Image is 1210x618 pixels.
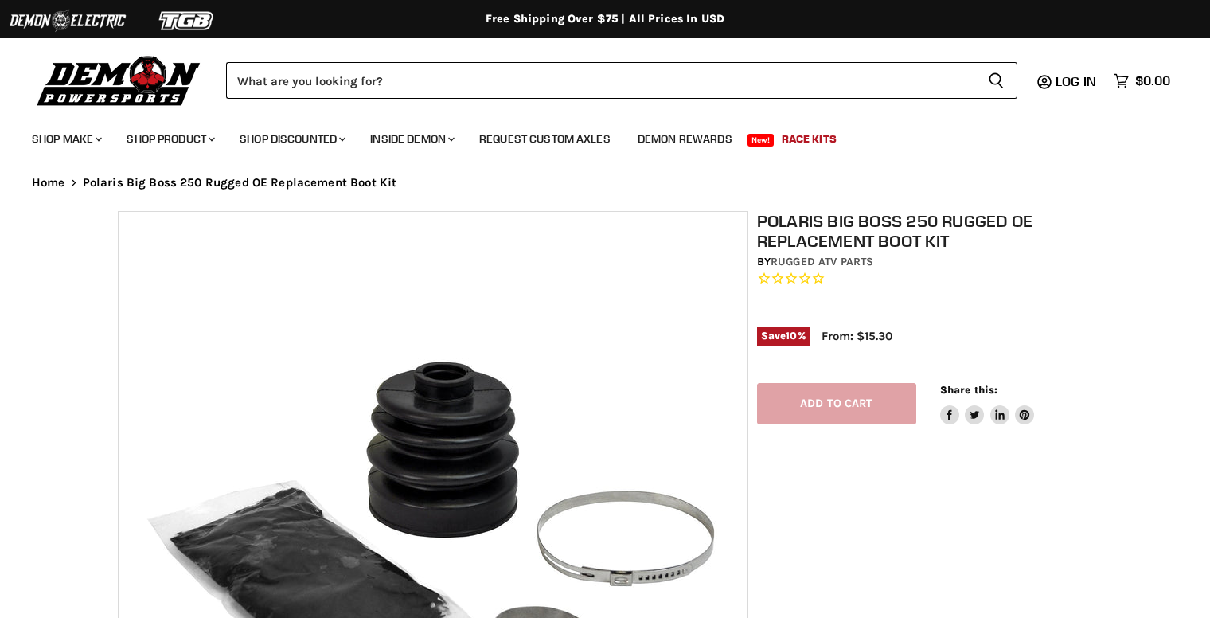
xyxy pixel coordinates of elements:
ul: Main menu [20,116,1166,155]
div: by [757,253,1101,271]
a: $0.00 [1106,69,1178,92]
span: Share this: [940,384,997,396]
input: Search [226,62,975,99]
a: Log in [1048,74,1106,88]
img: Demon Powersports [32,52,206,108]
a: Rugged ATV Parts [771,255,873,268]
a: Shop Product [115,123,224,155]
a: Shop Make [20,123,111,155]
a: Home [32,176,65,190]
a: Request Custom Axles [467,123,623,155]
span: Save % [757,327,810,345]
a: Race Kits [770,123,849,155]
img: Demon Electric Logo 2 [8,6,127,36]
span: From: $15.30 [822,329,892,343]
form: Product [226,62,1017,99]
span: New! [747,134,775,147]
aside: Share this: [940,383,1035,425]
a: Demon Rewards [626,123,744,155]
a: Shop Discounted [228,123,355,155]
img: TGB Logo 2 [127,6,247,36]
span: Log in [1056,73,1096,89]
button: Search [975,62,1017,99]
a: Inside Demon [358,123,464,155]
span: 10 [786,330,797,342]
span: Polaris Big Boss 250 Rugged OE Replacement Boot Kit [83,176,397,190]
span: $0.00 [1135,73,1170,88]
h1: Polaris Big Boss 250 Rugged OE Replacement Boot Kit [757,211,1101,251]
span: Rated 0.0 out of 5 stars 0 reviews [757,271,1101,287]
